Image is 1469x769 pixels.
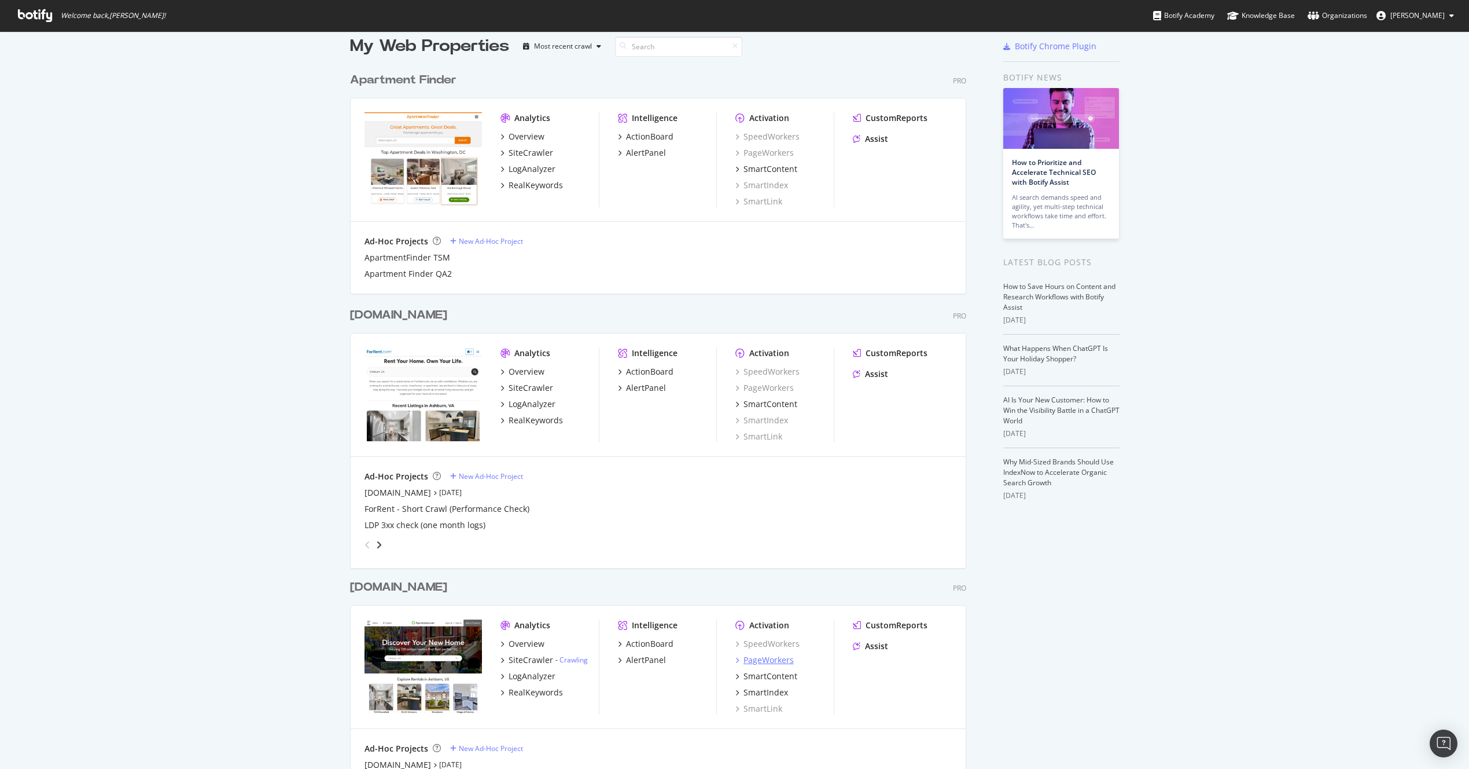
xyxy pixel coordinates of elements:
div: SmartLink [735,196,782,207]
a: AlertPanel [618,654,666,666]
img: forrent.com [365,347,482,441]
div: - [555,655,588,665]
img: How to Prioritize and Accelerate Technical SEO with Botify Assist [1003,88,1119,149]
a: ActionBoard [618,131,673,142]
div: Apartment Finder [350,72,456,89]
img: apartments.com [365,620,482,713]
a: How to Save Hours on Content and Research Workflows with Botify Assist [1003,281,1115,312]
div: SiteCrawler [509,147,553,159]
div: Analytics [514,347,550,359]
div: Open Intercom Messenger [1430,730,1457,757]
button: Most recent crawl [518,37,606,56]
div: Overview [509,366,544,378]
div: SiteCrawler [509,382,553,394]
div: Activation [749,620,789,631]
a: LDP 3xx check (one month logs) [365,519,485,531]
div: RealKeywords [509,687,563,698]
div: Analytics [514,112,550,124]
a: Assist [853,133,888,145]
a: LogAnalyzer [500,163,555,175]
div: Overview [509,638,544,650]
a: LogAnalyzer [500,398,555,410]
div: ActionBoard [626,638,673,650]
a: Overview [500,131,544,142]
a: [DOMAIN_NAME] [350,307,452,324]
div: New Ad-Hoc Project [459,236,523,246]
div: AlertPanel [626,147,666,159]
div: Latest Blog Posts [1003,256,1120,269]
div: CustomReports [866,620,927,631]
a: ApartmentFinder TSM [365,252,450,263]
a: Assist [853,640,888,652]
div: SmartLink [735,703,782,715]
div: RealKeywords [509,415,563,426]
div: SiteCrawler [509,654,553,666]
a: Apartment Finder QA2 [365,268,452,280]
div: CustomReports [866,112,927,124]
div: SmartIndex [743,687,788,698]
a: SmartIndex [735,687,788,698]
a: What Happens When ChatGPT Is Your Holiday Shopper? [1003,343,1108,364]
div: SpeedWorkers [735,131,800,142]
a: SmartContent [735,671,797,682]
a: LogAnalyzer [500,671,555,682]
a: Overview [500,638,544,650]
a: [DOMAIN_NAME] [350,579,452,596]
a: [DATE] [439,488,462,497]
a: AI Is Your New Customer: How to Win the Visibility Battle in a ChatGPT World [1003,395,1120,426]
div: Botify news [1003,71,1120,84]
a: SmartContent [735,398,797,410]
a: Apartment Finder [350,72,461,89]
div: Ad-Hoc Projects [365,471,428,482]
div: Activation [749,112,789,124]
a: SpeedWorkers [735,366,800,378]
div: Ad-Hoc Projects [365,236,428,247]
div: [DATE] [1003,429,1120,439]
div: Activation [749,347,789,359]
div: angle-right [375,539,383,551]
a: SiteCrawler- Crawling [500,654,588,666]
a: New Ad-Hoc Project [450,471,523,481]
div: New Ad-Hoc Project [459,744,523,753]
div: ActionBoard [626,366,673,378]
a: SmartIndex [735,180,788,191]
div: Intelligence [632,347,678,359]
div: SmartContent [743,163,797,175]
a: Overview [500,366,544,378]
a: Botify Chrome Plugin [1003,41,1096,52]
a: RealKeywords [500,687,563,698]
div: Botify Chrome Plugin [1015,41,1096,52]
a: AlertPanel [618,147,666,159]
div: New Ad-Hoc Project [459,471,523,481]
div: LogAnalyzer [509,163,555,175]
div: LogAnalyzer [509,398,555,410]
a: ForRent - Short Crawl (Performance Check) [365,503,529,515]
div: Intelligence [632,112,678,124]
div: SmartIndex [735,415,788,426]
div: SmartContent [743,398,797,410]
a: ActionBoard [618,638,673,650]
a: SpeedWorkers [735,638,800,650]
div: [DOMAIN_NAME] [350,307,447,324]
div: angle-left [360,536,375,554]
div: Overview [509,131,544,142]
input: Search [615,36,742,57]
a: PageWorkers [735,654,794,666]
span: Welcome back, [PERSON_NAME] ! [61,11,165,20]
a: PageWorkers [735,147,794,159]
div: Organizations [1308,10,1367,21]
div: SmartContent [743,671,797,682]
a: SmartContent [735,163,797,175]
div: My Web Properties [350,35,509,58]
a: SiteCrawler [500,382,553,394]
a: Crawling [559,655,588,665]
div: Pro [953,311,966,321]
a: SiteCrawler [500,147,553,159]
div: [DOMAIN_NAME] [365,487,431,499]
div: AlertPanel [626,382,666,394]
